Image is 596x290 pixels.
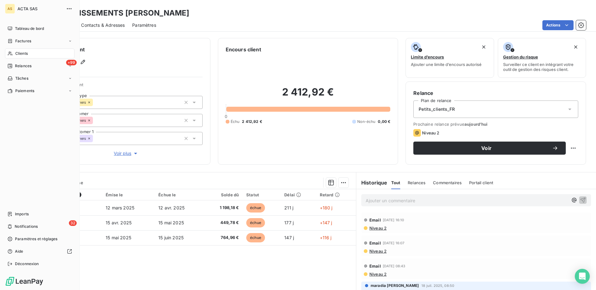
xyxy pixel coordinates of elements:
span: Notifications [15,224,38,229]
div: Statut [246,192,277,197]
span: 2 412,92 € [242,119,262,124]
span: Tableau de bord [15,26,44,31]
span: Niveau 2 [369,226,387,231]
button: Gestion du risqueSurveiller ce client en intégrant votre outil de gestion des risques client. [498,38,586,78]
span: [DATE] 16:07 [383,241,405,245]
h3: ETABLISSEMENTS [PERSON_NAME] [55,7,189,19]
input: Ajouter une valeur [93,118,98,123]
span: maradia [PERSON_NAME] [371,283,419,288]
div: Émise le [106,192,151,197]
h6: Historique [356,179,387,186]
span: Ajouter une limite d’encours autorisé [411,62,482,67]
span: échue [246,203,265,213]
button: Actions [542,20,574,30]
span: Niveau 2 [369,272,387,277]
span: +99 [66,60,77,65]
span: Relances [15,63,31,69]
div: Open Intercom Messenger [575,269,590,284]
span: Non-échu [357,119,375,124]
span: Paramètres [132,22,156,28]
span: 18 juil. 2025, 08:50 [421,284,454,288]
span: 15 avr. 2025 [106,220,132,225]
span: Email [369,217,381,222]
span: Propriétés Client [50,82,203,91]
span: Factures [15,38,31,44]
span: Email [369,241,381,246]
span: Email [369,264,381,269]
span: 15 juin 2025 [158,235,184,240]
span: Petits_clients_FR [419,106,455,112]
span: 764,96 € [207,235,239,241]
span: Aide [15,249,23,254]
span: Niveau 2 [422,130,439,135]
div: Retard [320,192,352,197]
div: Échue le [158,192,200,197]
button: Voir [413,142,566,155]
span: +147 j [320,220,332,225]
span: Relances [408,180,425,185]
h6: Relance [413,89,578,97]
span: 15 mai 2025 [158,220,184,225]
span: Commentaires [433,180,462,185]
button: Voir plus [50,150,203,157]
span: Tâches [15,76,28,81]
img: Logo LeanPay [5,276,44,286]
span: Limite d’encours [411,54,444,59]
span: 1 198,18 € [207,205,239,211]
h2: 2 412,92 € [226,86,391,105]
span: 0 [225,114,227,119]
span: 211 j [284,205,293,210]
span: 32 [69,220,77,226]
span: 15 mai 2025 [106,235,131,240]
h6: Encours client [226,46,261,53]
span: ACTA SAS [17,6,62,11]
button: Limite d’encoursAjouter une limite d’encours autorisé [406,38,494,78]
span: aujourd’hui [464,122,488,127]
h6: Informations client [38,46,203,53]
span: +116 j [320,235,332,240]
span: Surveiller ce client en intégrant votre outil de gestion des risques client. [503,62,581,72]
span: 12 avr. 2025 [158,205,185,210]
span: Niveau 2 [369,249,387,254]
span: Échu [231,119,240,124]
span: Contacts & Adresses [81,22,125,28]
span: Paiements [15,88,34,94]
a: Aide [5,246,74,256]
span: Paramètres et réglages [15,236,57,242]
input: Ajouter une valeur [93,100,98,105]
span: 147 j [284,235,294,240]
span: 12 mars 2025 [106,205,134,210]
div: Solde dû [207,192,239,197]
div: AS [5,4,15,14]
span: Clients [15,51,28,56]
span: échue [246,218,265,227]
span: Voir plus [114,150,139,157]
span: 0,00 € [378,119,390,124]
span: Prochaine relance prévue [413,122,578,127]
span: échue [246,233,265,242]
span: Portail client [469,180,493,185]
div: Délai [284,192,312,197]
span: 449,78 € [207,220,239,226]
span: 177 j [284,220,294,225]
span: Tout [391,180,401,185]
span: [DATE] 16:10 [383,218,404,222]
input: Ajouter une valeur [93,136,98,141]
span: Imports [15,211,29,217]
span: [DATE] 08:43 [383,264,406,268]
span: Gestion du risque [503,54,538,59]
span: Déconnexion [15,261,39,267]
span: Voir [421,146,552,151]
span: +180 j [320,205,333,210]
